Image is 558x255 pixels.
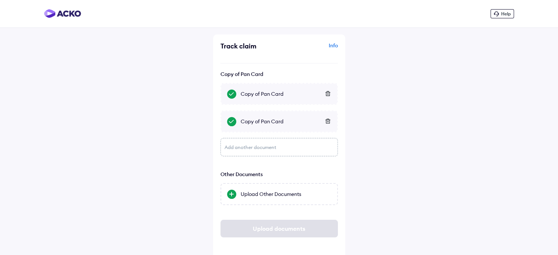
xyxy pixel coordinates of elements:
div: Add another document [220,138,338,156]
div: Copy of Pan Card [241,118,331,125]
div: Copy of Pan Card [220,71,338,77]
div: Upload Other Documents [241,190,331,198]
div: Other Documents [220,171,338,178]
span: Help [501,11,511,17]
div: Info [281,42,338,56]
div: Track claim [220,42,277,50]
img: horizontal-gradient.png [44,9,81,18]
div: Copy of Pan Card [241,90,331,98]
